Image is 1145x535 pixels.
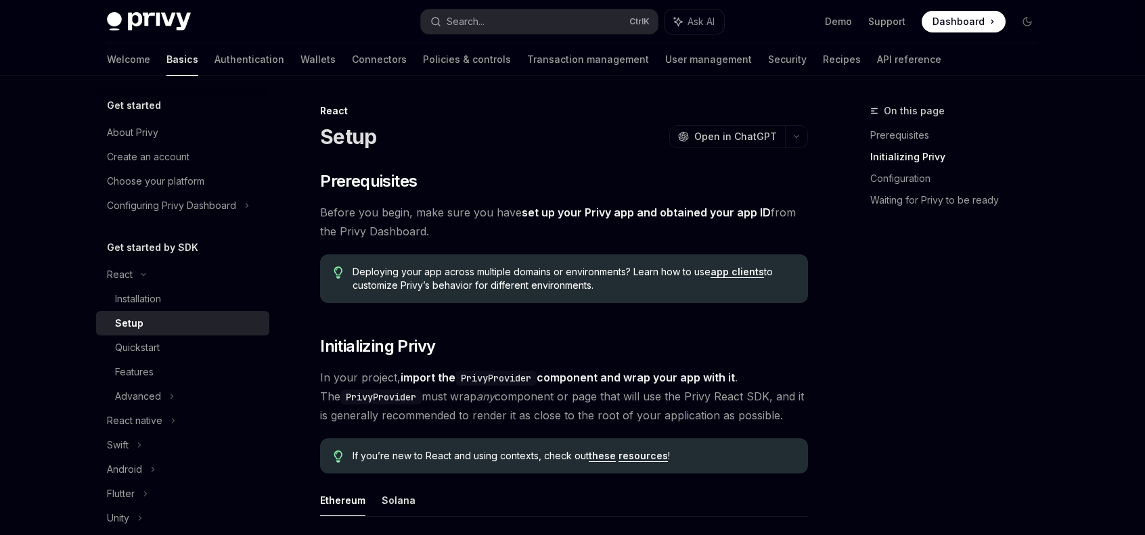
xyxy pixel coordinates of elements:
a: Choose your platform [96,169,269,193]
a: User management [665,43,752,76]
a: Prerequisites [870,124,1049,146]
h5: Get started by SDK [107,239,198,256]
span: Ctrl K [629,16,650,27]
a: Features [96,360,269,384]
span: In your project, . The must wrap component or page that will use the Privy React SDK, and it is g... [320,368,808,425]
div: React [107,266,133,283]
svg: Tip [334,450,343,463]
a: Transaction management [527,43,649,76]
div: Android [107,461,142,478]
a: Connectors [352,43,407,76]
a: Create an account [96,145,269,169]
div: Configuring Privy Dashboard [107,197,236,214]
button: Toggle dark mode [1016,11,1038,32]
a: Configuration [870,168,1049,189]
div: Swift [107,437,129,453]
span: Initializing Privy [320,335,435,357]
span: Before you begin, make sure you have from the Privy Dashboard. [320,203,808,241]
svg: Tip [334,266,343,279]
button: Open in ChatGPT [669,125,785,148]
div: Search... [447,14,485,30]
a: Support [868,15,905,28]
div: Flutter [107,486,135,502]
a: Dashboard [922,11,1006,32]
div: Installation [115,291,161,307]
a: Policies & controls [423,43,511,76]
a: app clients [711,266,764,278]
span: Open in ChatGPT [694,130,777,143]
a: Installation [96,287,269,311]
a: About Privy [96,120,269,145]
span: On this page [884,103,945,119]
span: Ask AI [688,15,715,28]
strong: import the component and wrap your app with it [401,371,735,384]
div: React [320,104,808,118]
a: API reference [877,43,941,76]
a: these [589,450,616,462]
a: Welcome [107,43,150,76]
code: PrivyProvider [455,371,537,386]
div: Quickstart [115,340,160,356]
div: Setup [115,315,143,331]
span: Dashboard [933,15,985,28]
span: Prerequisites [320,170,417,192]
button: Solana [382,484,416,516]
div: Advanced [115,388,161,404]
span: If you’re new to React and using contexts, check out ! [353,449,794,463]
button: Search...CtrlK [421,9,658,34]
h5: Get started [107,97,161,114]
div: Create an account [107,149,189,165]
div: About Privy [107,124,158,141]
button: Ethereum [320,484,365,516]
a: Wallets [300,43,336,76]
span: Deploying your app across multiple domains or environments? Learn how to use to customize Privy’s... [353,265,794,292]
a: Basics [166,43,198,76]
button: Ask AI [665,9,724,34]
a: Demo [825,15,852,28]
a: Initializing Privy [870,146,1049,168]
a: set up your Privy app and obtained your app ID [522,206,771,220]
div: Features [115,364,154,380]
a: resources [619,450,668,462]
div: Choose your platform [107,173,204,189]
a: Setup [96,311,269,335]
a: Security [768,43,807,76]
div: Unity [107,510,129,526]
em: any [476,390,495,403]
a: Quickstart [96,335,269,360]
a: Authentication [215,43,284,76]
code: PrivyProvider [340,390,422,404]
div: React native [107,413,162,429]
img: dark logo [107,12,191,31]
a: Waiting for Privy to be ready [870,189,1049,211]
h1: Setup [320,124,376,149]
a: Recipes [823,43,861,76]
